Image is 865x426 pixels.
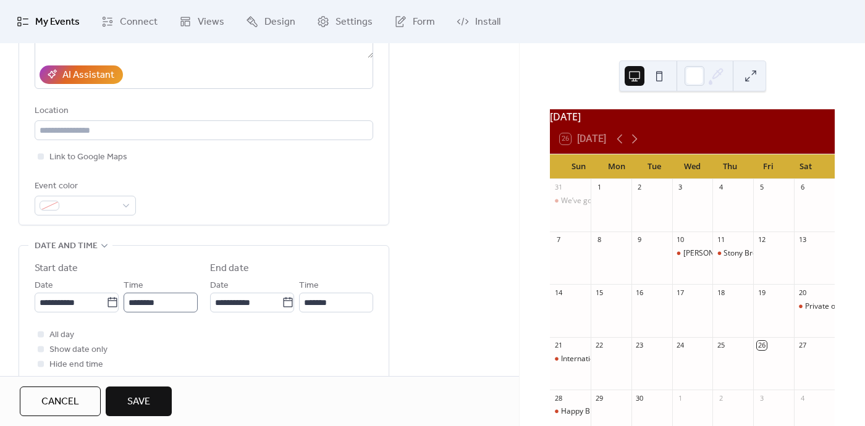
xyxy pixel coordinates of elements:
[198,15,224,30] span: Views
[805,301,855,312] div: Private off-site
[106,386,172,416] button: Save
[40,65,123,84] button: AI Assistant
[49,343,108,357] span: Show date only
[798,183,807,192] div: 6
[597,154,635,179] div: Mon
[676,341,685,350] div: 24
[749,154,787,179] div: Fri
[712,248,753,259] div: Stony Brook Vertrans Home
[554,183,563,192] div: 31
[49,357,103,372] span: Hide end time
[550,109,835,124] div: [DATE]
[635,288,644,297] div: 16
[716,288,725,297] div: 18
[385,5,444,38] a: Form
[594,393,604,403] div: 29
[798,341,807,350] div: 27
[447,5,510,38] a: Install
[636,154,673,179] div: Tue
[7,5,89,38] a: My Events
[798,288,807,297] div: 20
[716,341,725,350] div: 25
[170,5,234,38] a: Views
[676,288,685,297] div: 17
[794,301,835,312] div: Private off-site
[554,288,563,297] div: 14
[635,183,644,192] div: 2
[127,395,150,409] span: Save
[594,288,604,297] div: 15
[798,235,807,244] div: 13
[550,196,591,206] div: We’ve got it all going on— All summer long! ☀️
[20,386,101,416] button: Cancel
[35,239,98,254] span: Date and time
[92,5,167,38] a: Connect
[35,104,371,119] div: Location
[335,15,373,30] span: Settings
[210,278,229,293] span: Date
[676,235,685,244] div: 10
[41,395,79,409] span: Cancel
[635,235,644,244] div: 9
[635,341,644,350] div: 23
[560,154,597,179] div: Sun
[554,235,563,244] div: 7
[594,183,604,192] div: 1
[561,354,631,364] div: International [DATE]
[299,278,319,293] span: Time
[35,261,78,276] div: Start date
[35,15,80,30] span: My Events
[757,341,766,350] div: 26
[35,179,133,194] div: Event color
[676,393,685,403] div: 1
[716,393,725,403] div: 2
[413,15,435,30] span: Form
[716,235,725,244] div: 11
[594,235,604,244] div: 8
[561,406,751,417] div: Happy Birthday --private event at [GEOGRAPHIC_DATA]
[550,354,591,364] div: International Day of Peace
[676,183,685,192] div: 3
[711,154,749,179] div: Thu
[49,328,74,343] span: All day
[757,183,766,192] div: 5
[210,261,249,276] div: End date
[554,393,563,403] div: 28
[237,5,305,38] a: Design
[124,278,143,293] span: Time
[757,393,766,403] div: 3
[724,248,819,259] div: Stony Brook Vertrans Home
[757,235,766,244] div: 12
[757,288,766,297] div: 19
[635,393,644,403] div: 30
[62,68,114,83] div: AI Assistant
[561,196,720,206] div: We’ve got it all going on— All summer long! ☀️
[308,5,382,38] a: Settings
[787,154,825,179] div: Sat
[49,150,127,165] span: Link to Google Maps
[594,341,604,350] div: 22
[673,154,711,179] div: Wed
[550,406,591,417] div: Happy Birthday --private event at Pindar
[716,183,725,192] div: 4
[475,15,500,30] span: Install
[264,15,295,30] span: Design
[35,278,53,293] span: Date
[120,15,158,30] span: Connect
[554,341,563,350] div: 21
[672,248,713,259] div: Dan's Power Women of the East End
[798,393,807,403] div: 4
